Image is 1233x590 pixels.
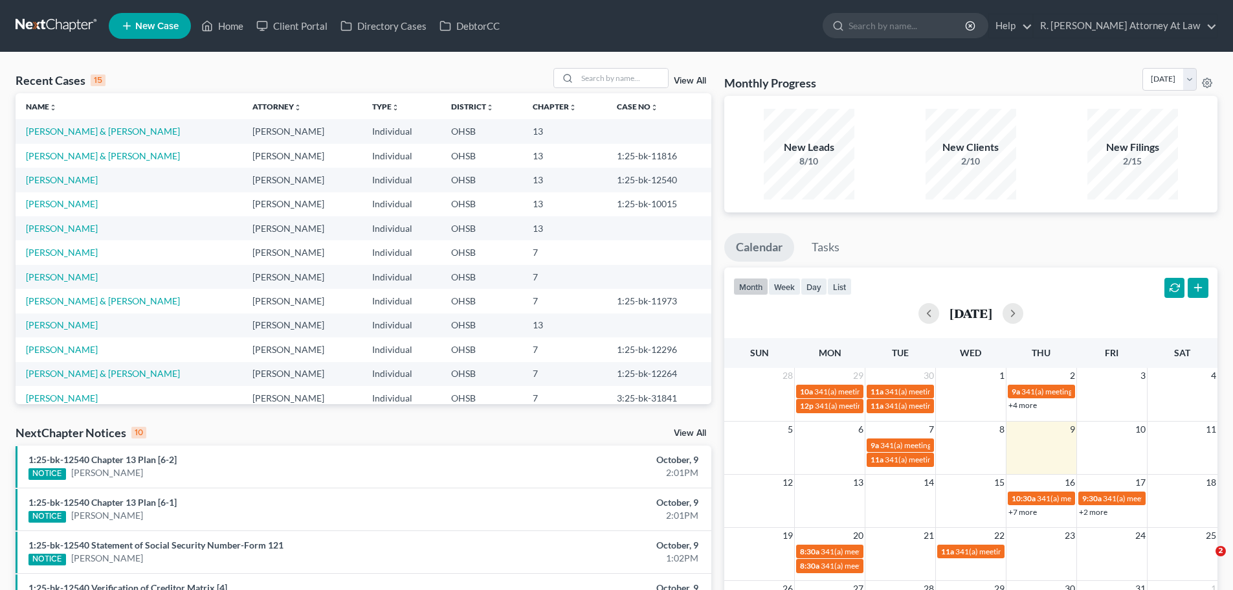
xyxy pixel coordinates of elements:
[131,427,146,438] div: 10
[650,104,658,111] i: unfold_more
[71,466,143,479] a: [PERSON_NAME]
[814,387,1008,396] span: 341(a) meeting for [PERSON_NAME] & [PERSON_NAME]
[786,422,794,437] span: 5
[955,547,1080,556] span: 341(a) meeting for [PERSON_NAME]
[1205,422,1217,437] span: 11
[28,454,177,465] a: 1:25-bk-12540 Chapter 13 Plan [6-2]
[26,102,57,111] a: Nameunfold_more
[441,144,523,168] td: OHSB
[441,168,523,192] td: OHSB
[926,140,1016,155] div: New Clients
[242,362,362,386] td: [PERSON_NAME]
[1008,507,1037,517] a: +7 more
[781,475,794,490] span: 12
[483,552,698,565] div: 1:02PM
[441,265,523,289] td: OHSB
[1034,14,1217,38] a: R. [PERSON_NAME] Attorney At Law
[1069,422,1076,437] span: 9
[242,144,362,168] td: [PERSON_NAME]
[433,14,506,38] a: DebtorCC
[533,102,577,111] a: Chapterunfold_more
[1216,546,1226,556] span: 2
[362,216,441,240] td: Individual
[483,539,698,552] div: October, 9
[1032,347,1050,358] span: Thu
[28,539,283,550] a: 1:25-bk-12540 Statement of Social Security Number-Form 121
[483,496,698,509] div: October, 9
[26,174,98,185] a: [PERSON_NAME]
[922,475,935,490] span: 14
[750,347,769,358] span: Sun
[1189,546,1220,577] iframe: Intercom live chat
[26,295,180,306] a: [PERSON_NAME] & [PERSON_NAME]
[441,216,523,240] td: OHSB
[26,344,98,355] a: [PERSON_NAME]
[892,347,909,358] span: Tue
[1021,387,1146,396] span: 341(a) meeting for [PERSON_NAME]
[522,337,606,361] td: 7
[91,74,106,86] div: 15
[800,387,813,396] span: 10a
[362,240,441,264] td: Individual
[857,422,865,437] span: 6
[242,265,362,289] td: [PERSON_NAME]
[852,475,865,490] span: 13
[852,368,865,383] span: 29
[1037,494,1162,503] span: 341(a) meeting for [PERSON_NAME]
[781,528,794,543] span: 19
[800,561,819,571] span: 8:30a
[1079,507,1107,517] a: +2 more
[71,509,143,522] a: [PERSON_NAME]
[1134,422,1147,437] span: 10
[522,362,606,386] td: 7
[522,240,606,264] td: 7
[989,14,1032,38] a: Help
[821,561,1014,571] span: 341(a) meeting for [PERSON_NAME] & [PERSON_NAME]
[250,14,334,38] a: Client Portal
[880,440,1005,450] span: 341(a) meeting for [PERSON_NAME]
[871,387,883,396] span: 11a
[294,104,302,111] i: unfold_more
[926,155,1016,168] div: 2/10
[1008,400,1037,410] a: +4 more
[885,401,1010,411] span: 341(a) meeting for [PERSON_NAME]
[928,422,935,437] span: 7
[577,69,668,87] input: Search by name...
[1069,368,1076,383] span: 2
[1063,528,1076,543] span: 23
[16,425,146,440] div: NextChapter Notices
[606,386,711,410] td: 3:25-bk-31841
[362,289,441,313] td: Individual
[26,150,180,161] a: [PERSON_NAME] & [PERSON_NAME]
[724,75,816,91] h3: Monthly Progress
[441,386,523,410] td: OHSB
[362,337,441,361] td: Individual
[674,429,706,438] a: View All
[195,14,250,38] a: Home
[28,468,66,480] div: NOTICE
[993,528,1006,543] span: 22
[242,192,362,216] td: [PERSON_NAME]
[362,386,441,410] td: Individual
[800,547,819,556] span: 8:30a
[26,392,98,403] a: [PERSON_NAME]
[1012,387,1020,396] span: 9a
[885,455,1078,464] span: 341(a) meeting for [PERSON_NAME] & [PERSON_NAME]
[800,401,814,411] span: 12p
[483,509,698,522] div: 2:01PM
[606,337,711,361] td: 1:25-bk-12296
[993,475,1006,490] span: 15
[801,278,827,295] button: day
[617,102,658,111] a: Case Nounfold_more
[362,362,441,386] td: Individual
[1103,494,1228,503] span: 341(a) meeting for [PERSON_NAME]
[49,104,57,111] i: unfold_more
[849,14,967,38] input: Search by name...
[451,102,494,111] a: Districtunfold_more
[242,289,362,313] td: [PERSON_NAME]
[26,198,98,209] a: [PERSON_NAME]
[242,313,362,337] td: [PERSON_NAME]
[821,547,946,556] span: 341(a) meeting for [PERSON_NAME]
[941,547,954,556] span: 11a
[362,192,441,216] td: Individual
